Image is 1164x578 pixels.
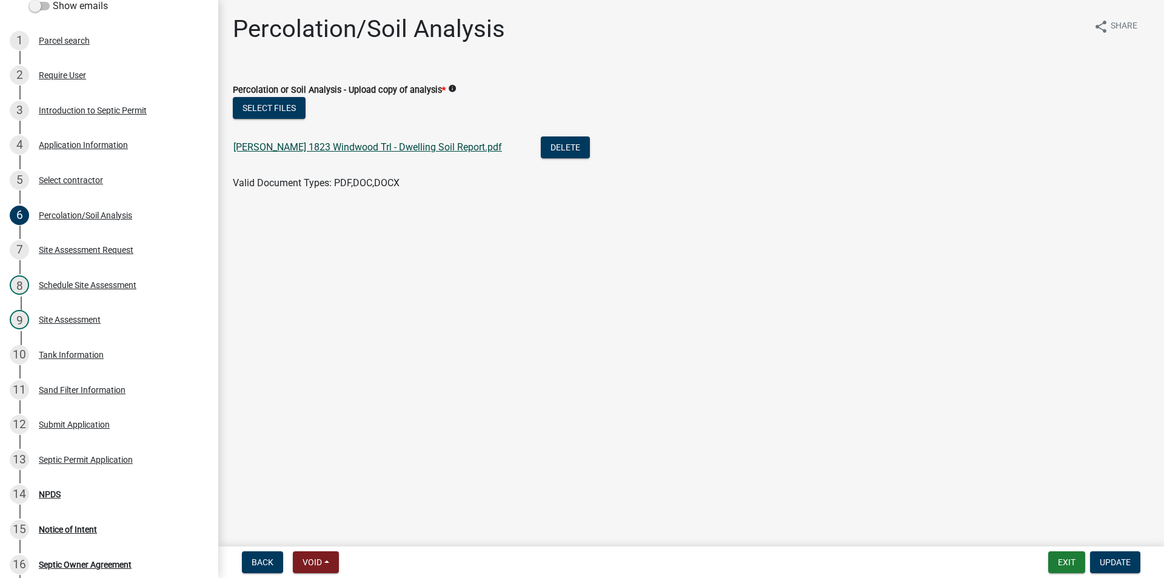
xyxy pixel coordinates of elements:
div: 12 [10,415,29,434]
i: info [448,84,457,93]
div: 1 [10,31,29,50]
div: Septic Owner Agreement [39,560,132,569]
i: share [1094,19,1108,34]
div: 6 [10,206,29,225]
div: 9 [10,310,29,329]
div: Parcel search [39,36,90,45]
a: [PERSON_NAME] 1823 Windwood Trl - Dwelling Soil Report.pdf [233,141,502,153]
div: 15 [10,520,29,539]
div: Application Information [39,141,128,149]
div: Percolation/Soil Analysis [39,211,132,220]
h1: Percolation/Soil Analysis [233,15,505,44]
div: 14 [10,485,29,504]
button: shareShare [1084,15,1147,38]
button: Update [1090,551,1140,573]
button: Select files [233,97,306,119]
div: 11 [10,380,29,400]
button: Exit [1048,551,1085,573]
div: 8 [10,275,29,295]
button: Void [293,551,339,573]
div: Septic Permit Application [39,455,133,464]
div: 7 [10,240,29,260]
button: Back [242,551,283,573]
div: Require User [39,71,86,79]
div: 5 [10,170,29,190]
wm-modal-confirm: Delete Document [541,143,590,154]
div: Site Assessment Request [39,246,133,254]
div: NPDS [39,490,61,499]
div: Select contractor [39,176,103,184]
div: 10 [10,345,29,365]
div: 13 [10,450,29,469]
div: Introduction to Septic Permit [39,106,147,115]
div: 16 [10,555,29,574]
div: Submit Application [39,420,110,429]
div: Schedule Site Assessment [39,281,136,289]
span: Valid Document Types: PDF,DOC,DOCX [233,177,400,189]
span: Update [1100,557,1131,567]
span: Void [303,557,322,567]
div: Site Assessment [39,315,101,324]
div: 2 [10,66,29,85]
div: 4 [10,135,29,155]
div: Notice of Intent [39,525,97,534]
div: Sand Filter Information [39,386,125,394]
div: Tank Information [39,351,104,359]
span: Share [1111,19,1137,34]
button: Delete [541,136,590,158]
div: 3 [10,101,29,120]
span: Back [252,557,273,567]
label: Percolation or Soil Analysis - Upload copy of analysis [233,86,446,95]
